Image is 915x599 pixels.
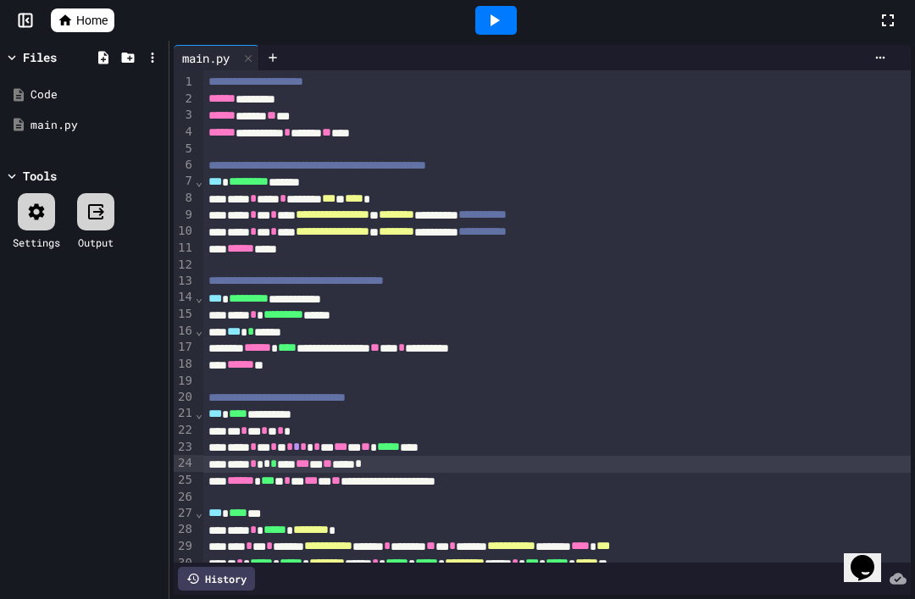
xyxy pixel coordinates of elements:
[174,207,195,224] div: 9
[195,324,203,337] span: Fold line
[174,91,195,108] div: 2
[174,555,195,572] div: 30
[174,455,195,472] div: 24
[13,235,60,250] div: Settings
[78,235,114,250] div: Output
[174,240,195,257] div: 11
[174,273,195,290] div: 13
[844,531,898,582] iframe: chat widget
[174,157,195,174] div: 6
[174,356,195,373] div: 18
[174,173,195,190] div: 7
[174,107,195,124] div: 3
[174,422,195,439] div: 22
[174,49,238,67] div: main.py
[174,257,195,273] div: 12
[174,124,195,141] div: 4
[178,567,255,591] div: History
[23,48,57,66] div: Files
[174,306,195,323] div: 15
[51,8,114,32] a: Home
[195,506,203,519] span: Fold line
[195,175,203,188] span: Fold line
[174,439,195,456] div: 23
[174,45,259,70] div: main.py
[195,291,203,304] span: Fold line
[174,405,195,422] div: 21
[174,190,195,207] div: 8
[174,521,195,538] div: 28
[174,472,195,489] div: 25
[174,339,195,356] div: 17
[174,489,195,505] div: 26
[174,223,195,240] div: 10
[174,289,195,306] div: 14
[174,505,195,522] div: 27
[174,74,195,91] div: 1
[174,538,195,555] div: 29
[174,373,195,389] div: 19
[30,117,163,134] div: main.py
[174,323,195,340] div: 16
[174,141,195,157] div: 5
[174,389,195,406] div: 20
[195,407,203,420] span: Fold line
[76,12,108,29] span: Home
[23,167,57,185] div: Tools
[30,86,163,103] div: Code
